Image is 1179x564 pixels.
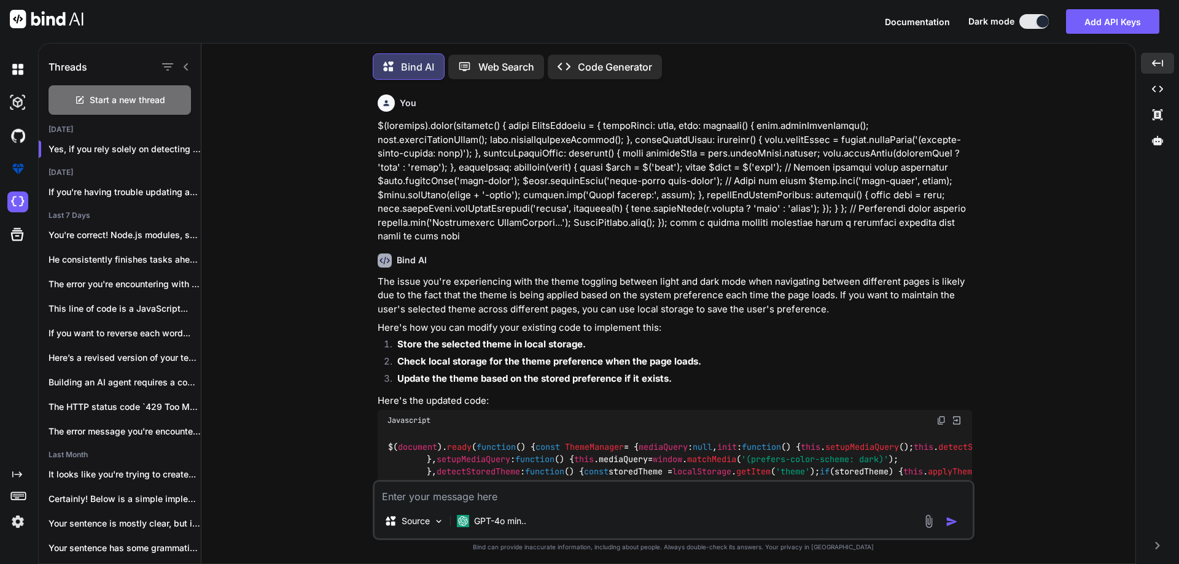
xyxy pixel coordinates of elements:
[578,60,652,74] p: Code Generator
[39,211,201,220] h2: Last 7 Days
[7,59,28,80] img: darkChat
[397,254,427,266] h6: Bind AI
[672,466,731,477] span: localStorage
[535,441,560,452] span: const
[639,441,688,452] span: mediaQuery
[437,466,520,477] span: detectStoredTheme
[49,352,201,364] p: Here’s a revised version of your text...
[653,454,682,465] span: window
[49,468,201,481] p: It looks like you're trying to create...
[589,479,638,490] span: mediaQuery
[39,450,201,460] h2: Last Month
[49,143,201,155] p: Yes, if you rely solely on detecting the...
[49,186,201,198] p: If you're having trouble updating an HTML...
[859,479,893,490] span: 'light'
[49,327,201,339] p: If you want to reverse each word...
[717,441,737,452] span: init
[397,373,672,384] strong: Update the theme based on the stored preference if it exists.
[7,511,28,532] img: settings
[936,415,946,425] img: copy
[693,441,712,452] span: null
[968,15,1014,28] span: Dark mode
[564,479,584,490] span: this
[49,376,201,388] p: Building an AI agent requires a combination...
[378,394,972,408] p: Here's the updated code:
[903,466,923,477] span: this
[39,168,201,177] h2: [DATE]
[400,97,416,109] h6: You
[7,191,28,212] img: cloudideIcon
[825,479,854,490] span: 'dark'
[474,515,526,527] p: GPT-4o min..
[914,441,933,452] span: this
[457,515,469,527] img: GPT-4o mini
[10,10,84,28] img: Bind AI
[49,60,87,74] h1: Threads
[476,479,500,490] span: const
[687,454,736,465] span: matchMedia
[599,454,648,465] span: mediaQuery
[397,338,586,350] strong: Store the selected theme in local storage.
[49,401,201,413] p: The HTTP status code `429 Too Many...
[49,229,201,241] p: You're correct! Node.js modules, such as `net`,...
[565,441,624,452] span: ThemeManager
[39,125,201,134] h2: [DATE]
[938,441,1022,452] span: detectStoredTheme
[946,516,958,528] img: icon
[401,60,434,74] p: Bind AI
[951,415,962,426] img: Open in Browser
[398,441,437,452] span: document
[49,253,201,266] p: He consistently finishes tasks ahead of deadlines,...
[402,515,430,527] p: Source
[378,321,972,335] p: Here's how you can modify your existing code to implement this:
[49,542,201,554] p: Your sentence has some grammatical issues and...
[387,415,430,425] span: Javascript
[776,466,810,477] span: 'theme'
[825,441,899,452] span: setupMediaQuery
[922,514,936,528] img: attachment
[373,543,975,552] p: Bind can provide inaccurate information, including about people. Always double-check its answers....
[397,355,701,367] strong: Check local storage for the theme preference when the page loads.
[928,466,977,477] span: applyTheme
[707,479,756,490] span: applyTheme
[741,454,889,465] span: '(prefers-color-scheme: dark)'
[885,17,950,27] span: Documentation
[525,466,564,477] span: function
[49,517,201,530] p: Your sentence is mostly clear, but it...
[478,60,534,74] p: Web Search
[7,125,28,146] img: githubDark
[90,94,165,106] span: Start a new thread
[447,441,472,452] span: ready
[49,425,201,438] p: The error message you're encountering indicates that...
[643,479,677,490] span: matches
[1066,9,1159,34] button: Add API Keys
[49,303,201,315] p: This line of code is a JavaScript...
[7,158,28,179] img: premium
[49,493,201,505] p: Certainly! Below is a simple implementation of...
[7,92,28,113] img: darkAi-studio
[49,278,201,290] p: The error you're encountering with `getAuth()` is...
[682,479,702,490] span: this
[574,454,594,465] span: this
[742,441,781,452] span: function
[820,466,830,477] span: if
[584,466,609,477] span: const
[885,15,950,28] button: Documentation
[736,466,771,477] span: getItem
[378,275,972,317] p: The issue you're experiencing with the theme toggling between light and dark mode when navigating...
[437,454,510,465] span: setupMediaQuery
[515,454,554,465] span: function
[378,119,972,244] p: $(loremips).dolor(sitametc() { adipi ElitsEddoeiu = { tempoRinci: utla, etdo: magnaali() { enim.a...
[434,516,444,527] img: Pick Models
[451,479,471,490] span: else
[801,441,820,452] span: this
[477,441,516,452] span: function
